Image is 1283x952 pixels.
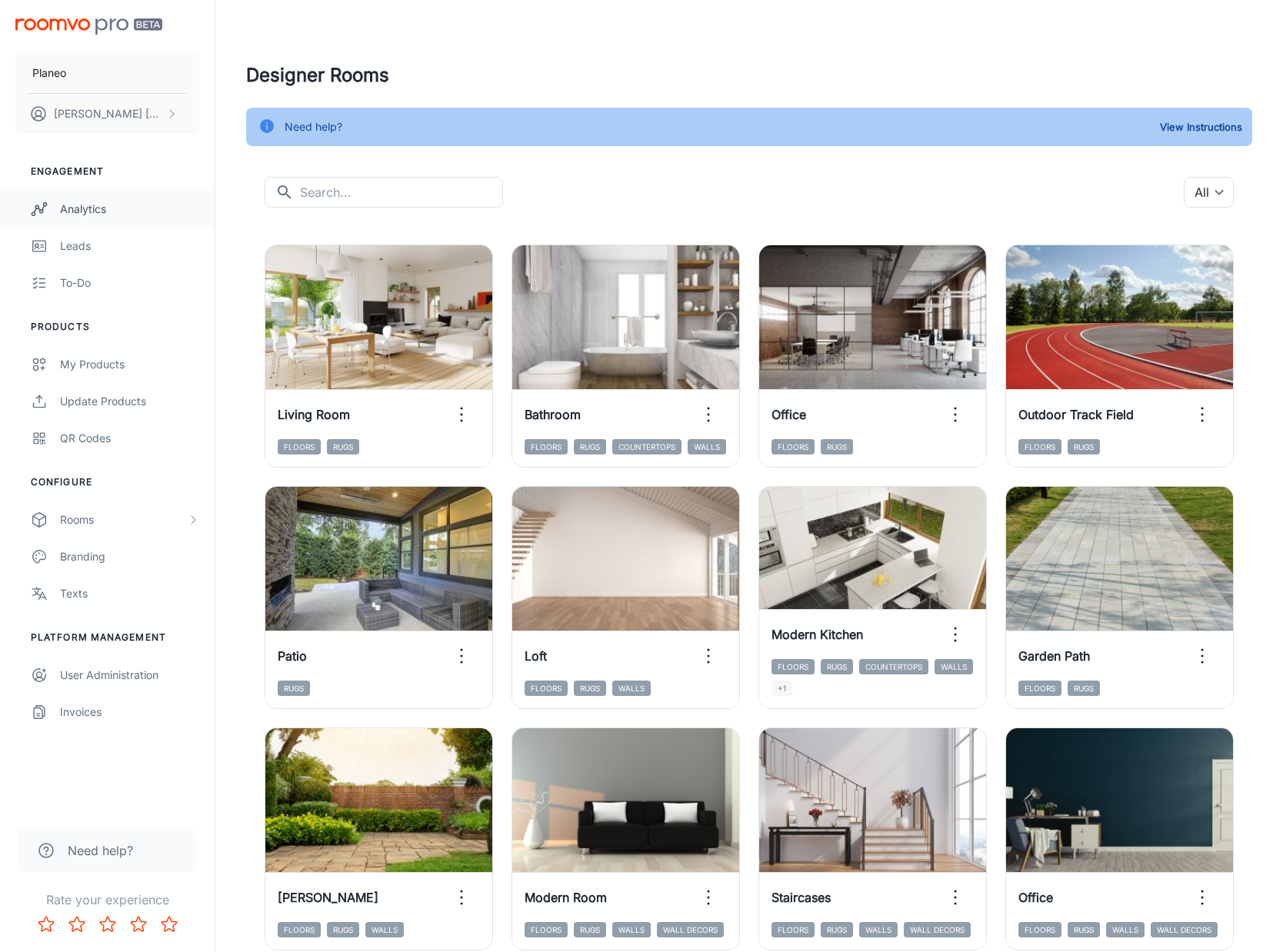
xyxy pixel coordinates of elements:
[688,439,726,454] span: Walls
[62,909,92,940] button: Rate 2 star
[60,704,199,721] div: Invoices
[525,647,547,665] h6: Loft
[12,890,202,909] p: Rate your experience
[60,548,199,565] div: Branding
[246,62,1252,89] h4: Designer Rooms
[278,439,321,454] span: Floors
[574,439,606,454] span: Rugs
[123,909,154,940] button: Rate 4 star
[821,439,853,454] span: Rugs
[300,177,503,208] input: Search...
[574,922,606,937] span: Rugs
[1018,405,1134,424] h6: Outdoor Track Field
[60,667,199,684] div: User Administration
[1018,681,1061,696] span: Floors
[1018,888,1053,907] h6: Office
[60,201,199,218] div: Analytics
[278,922,321,937] span: Floors
[771,681,792,696] span: +1
[365,922,404,937] span: Walls
[60,511,187,528] div: Rooms
[92,909,123,940] button: Rate 3 star
[15,18,162,35] img: Roomvo PRO Beta
[15,94,199,134] button: [PERSON_NAME] [PERSON_NAME]
[278,647,307,665] h6: Patio
[771,405,806,424] h6: Office
[1018,439,1061,454] span: Floors
[904,922,971,937] span: Wall Decors
[1068,681,1100,696] span: Rugs
[1018,922,1061,937] span: Floors
[525,888,607,907] h6: Modern Room
[60,356,199,373] div: My Products
[32,65,66,82] p: Planeo
[1068,922,1100,937] span: Rugs
[771,659,815,674] span: Floors
[657,922,724,937] span: Wall Decors
[612,681,651,696] span: Walls
[15,53,199,93] button: Planeo
[859,659,928,674] span: Countertops
[525,922,568,937] span: Floors
[285,112,342,141] div: Need help?
[612,922,651,937] span: Walls
[821,659,853,674] span: Rugs
[60,275,199,291] div: To-do
[60,430,199,447] div: QR Codes
[327,439,359,454] span: Rugs
[525,405,581,424] h6: Bathroom
[771,888,831,907] h6: Staircases
[612,439,681,454] span: Countertops
[31,909,62,940] button: Rate 1 star
[574,681,606,696] span: Rugs
[60,393,199,410] div: Update Products
[278,681,310,696] span: Rugs
[771,625,863,644] h6: Modern Kitchen
[68,841,133,860] span: Need help?
[1156,115,1246,138] button: View Instructions
[1106,922,1145,937] span: Walls
[1151,922,1218,937] span: Wall Decors
[1018,647,1090,665] h6: Garden Path
[278,888,378,907] h6: [PERSON_NAME]
[327,922,359,937] span: Rugs
[60,585,199,602] div: Texts
[821,922,853,937] span: Rugs
[278,405,350,424] h6: Living Room
[859,922,898,937] span: Walls
[1184,177,1234,208] div: All
[771,922,815,937] span: Floors
[525,681,568,696] span: Floors
[154,909,185,940] button: Rate 5 star
[1068,439,1100,454] span: Rugs
[60,238,199,255] div: Leads
[54,105,162,122] p: [PERSON_NAME] [PERSON_NAME]
[525,439,568,454] span: Floors
[935,659,973,674] span: Walls
[771,439,815,454] span: Floors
